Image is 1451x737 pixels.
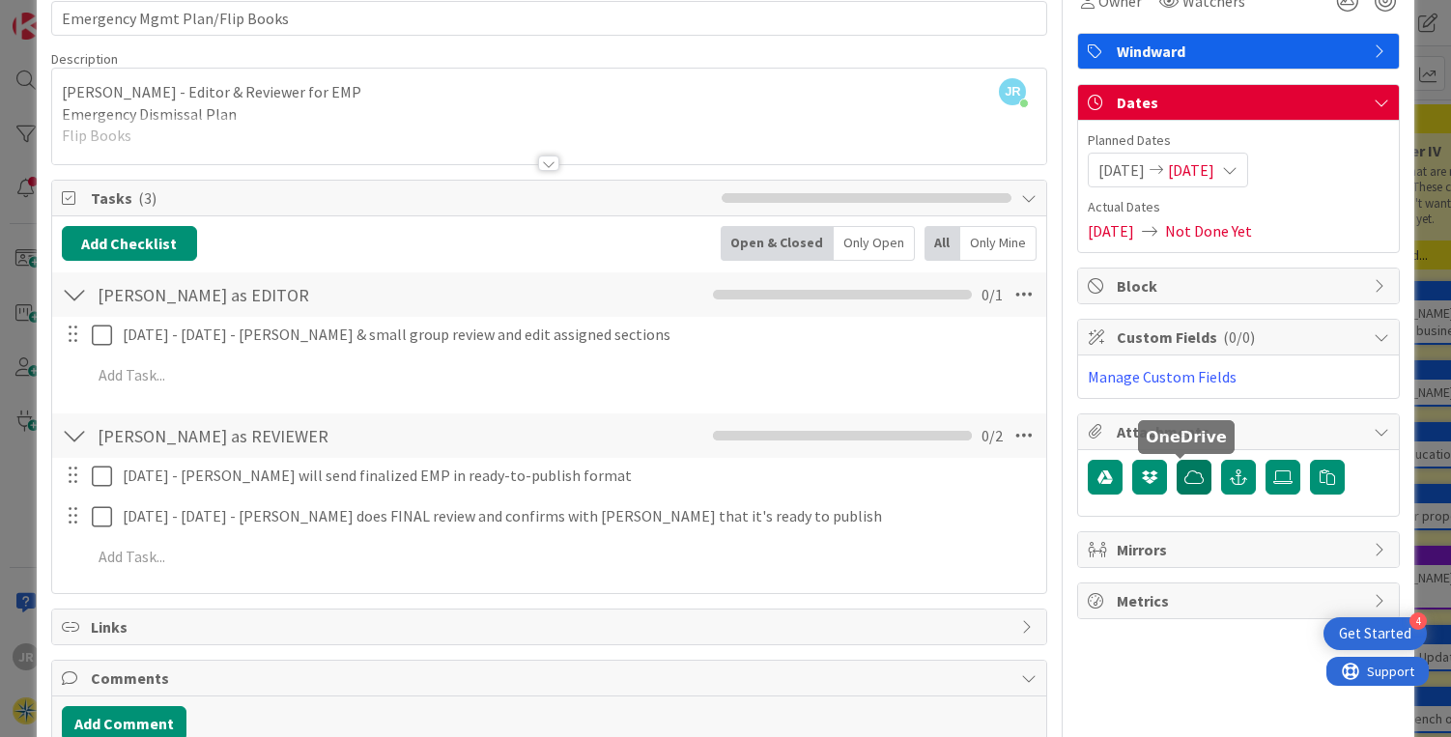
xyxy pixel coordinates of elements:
[62,81,1038,103] p: [PERSON_NAME] - Editor & Reviewer for EMP
[1088,130,1389,151] span: Planned Dates
[1117,589,1364,612] span: Metrics
[91,615,1012,638] span: Links
[1323,617,1427,650] div: Open Get Started checklist, remaining modules: 4
[91,418,514,453] input: Add Checklist...
[1117,326,1364,349] span: Custom Fields
[982,424,1003,447] span: 0 / 2
[1098,158,1145,182] span: [DATE]
[1117,420,1364,443] span: Attachments
[1088,219,1134,242] span: [DATE]
[138,188,156,208] span: ( 3 )
[1146,428,1227,446] h5: OneDrive
[999,78,1026,105] span: JR
[123,465,1034,487] p: [DATE] - [PERSON_NAME] will send finalized EMP in ready-to-publish format
[1339,624,1411,643] div: Get Started
[1168,158,1214,182] span: [DATE]
[1223,327,1255,347] span: ( 0/0 )
[62,103,1038,126] p: Emergency Dismissal Plan
[1409,612,1427,630] div: 4
[834,226,915,261] div: Only Open
[123,324,1034,346] p: [DATE] - [DATE] - [PERSON_NAME] & small group review and edit assigned sections
[1117,40,1364,63] span: Windward
[1117,91,1364,114] span: Dates
[960,226,1037,261] div: Only Mine
[91,666,1012,690] span: Comments
[91,186,713,210] span: Tasks
[1165,219,1252,242] span: Not Done Yet
[41,3,88,26] span: Support
[1088,367,1237,386] a: Manage Custom Fields
[1117,538,1364,561] span: Mirrors
[62,226,197,261] button: Add Checklist
[1117,274,1364,298] span: Block
[123,505,1034,527] p: [DATE] - [DATE] - [PERSON_NAME] does FINAL review and confirms with [PERSON_NAME] that it's ready...
[91,277,514,312] input: Add Checklist...
[51,50,118,68] span: Description
[721,226,834,261] div: Open & Closed
[982,283,1003,306] span: 0 / 1
[925,226,960,261] div: All
[51,1,1048,36] input: type card name here...
[1088,197,1389,217] span: Actual Dates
